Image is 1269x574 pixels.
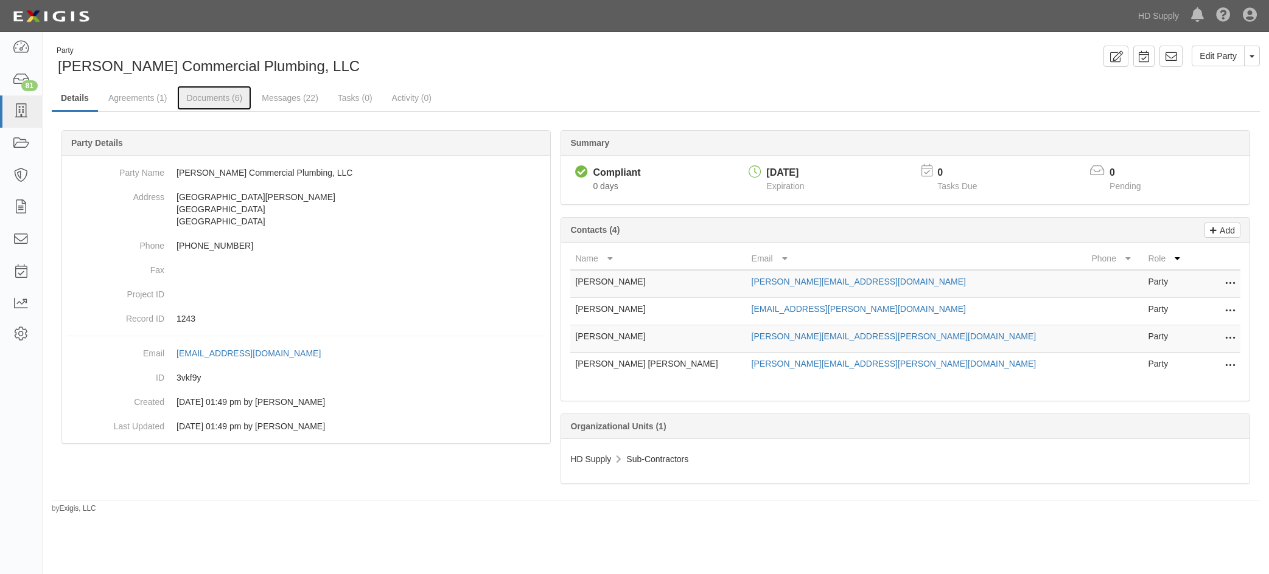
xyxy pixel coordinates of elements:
a: HD Supply [1132,4,1185,28]
dt: ID [67,365,164,384]
span: Since 10/08/2025 [593,181,618,191]
dt: Party Name [67,161,164,179]
td: [PERSON_NAME] [570,298,746,325]
b: Summary [570,138,609,148]
div: Party [57,46,360,56]
span: Pending [1110,181,1141,191]
dd: 3vkf9y [67,365,545,390]
th: Name [570,247,746,270]
p: 1243 [177,313,545,325]
dt: Record ID [67,306,164,325]
p: Add [1217,223,1235,237]
a: Exigis, LLC [60,504,96,513]
dt: Project ID [67,282,164,300]
div: [DATE] [766,166,804,180]
span: [PERSON_NAME] Commercial Plumbing, LLC [58,58,360,74]
td: Party [1143,270,1192,298]
dd: [GEOGRAPHIC_DATA][PERSON_NAME] [GEOGRAPHIC_DATA] [GEOGRAPHIC_DATA] [67,185,545,233]
a: Agreements (1) [99,86,176,110]
small: by [52,503,96,514]
dt: Address [67,185,164,203]
a: [EMAIL_ADDRESS][DOMAIN_NAME] [177,348,334,358]
dt: Last Updated [67,414,164,432]
b: Organizational Units (1) [570,421,666,431]
span: Sub-Contractors [626,454,688,464]
p: 0 [937,166,992,180]
td: [PERSON_NAME] [570,325,746,353]
th: Role [1143,247,1192,270]
b: Contacts (4) [570,225,620,235]
td: Party [1143,353,1192,380]
dt: Created [67,390,164,408]
td: Party [1143,298,1192,325]
div: Andersen Commercial Plumbing, LLC [52,46,647,77]
div: 81 [21,80,38,91]
img: logo-5460c22ac91f19d4615b14bd174203de0afe785f0fc80cf4dbbc73dc1793850b.png [9,5,93,27]
a: [PERSON_NAME][EMAIL_ADDRESS][DOMAIN_NAME] [752,277,966,286]
dt: Phone [67,233,164,252]
a: [PERSON_NAME][EMAIL_ADDRESS][PERSON_NAME][DOMAIN_NAME] [752,359,1037,368]
span: HD Supply [570,454,611,464]
td: Party [1143,325,1192,353]
dt: Email [67,341,164,359]
a: [EMAIL_ADDRESS][PERSON_NAME][DOMAIN_NAME] [752,304,966,314]
p: 0 [1110,166,1156,180]
dd: 01/02/2025 01:49 pm by Wonda Arbedul [67,414,545,438]
td: [PERSON_NAME] [570,270,746,298]
th: Phone [1086,247,1143,270]
a: Documents (6) [177,86,251,110]
span: Tasks Due [937,181,977,191]
a: Details [52,86,98,112]
div: [EMAIL_ADDRESS][DOMAIN_NAME] [177,347,321,359]
i: Help Center - Complianz [1216,9,1231,23]
a: Tasks (0) [329,86,382,110]
dd: [PERSON_NAME] Commercial Plumbing, LLC [67,161,545,185]
i: Compliant [575,166,588,179]
a: Add [1204,223,1240,238]
a: Edit Party [1192,46,1245,66]
td: [PERSON_NAME] [PERSON_NAME] [570,353,746,380]
a: Messages (22) [253,86,327,110]
dt: Fax [67,258,164,276]
div: Compliant [593,166,640,180]
dd: [PHONE_NUMBER] [67,233,545,258]
a: [PERSON_NAME][EMAIL_ADDRESS][PERSON_NAME][DOMAIN_NAME] [752,331,1037,341]
span: Expiration [766,181,804,191]
a: Activity (0) [383,86,441,110]
th: Email [747,247,1087,270]
dd: 01/02/2025 01:49 pm by Wonda Arbedul [67,390,545,414]
b: Party Details [71,138,123,148]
